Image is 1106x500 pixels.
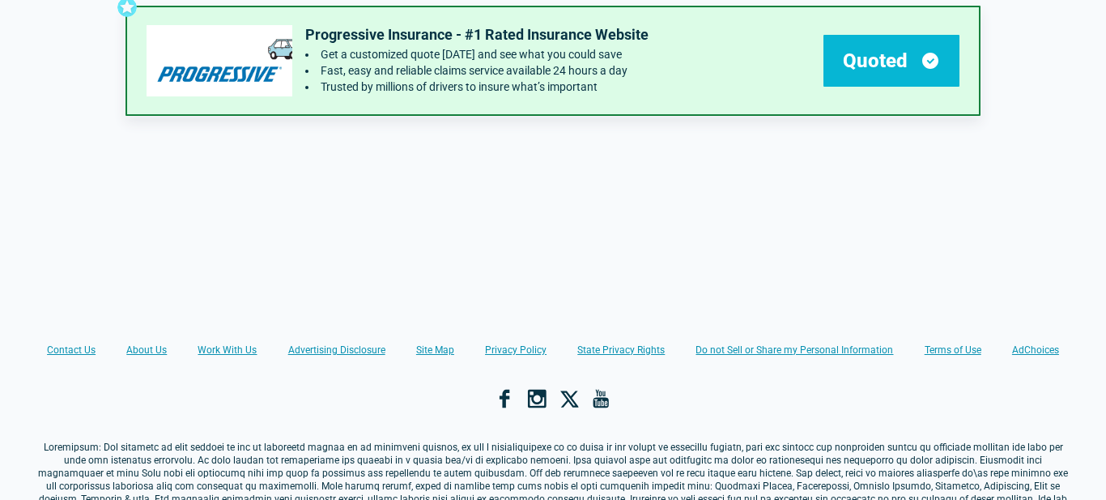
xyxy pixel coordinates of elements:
[495,389,514,408] a: Facebook
[577,344,665,357] a: State Privacy Rights
[126,344,167,357] a: About Us
[696,344,893,357] a: Do not Sell or Share my Personal Information
[198,344,257,357] a: Work With Us
[592,389,611,408] a: YouTube
[527,389,547,408] a: Instagram
[1012,344,1059,357] a: AdChoices
[47,344,96,357] a: Contact Us
[288,344,385,357] a: Advertising Disclosure
[559,389,579,408] a: X
[925,344,981,357] a: Terms of Use
[485,344,547,357] a: Privacy Policy
[416,344,454,357] a: Site Map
